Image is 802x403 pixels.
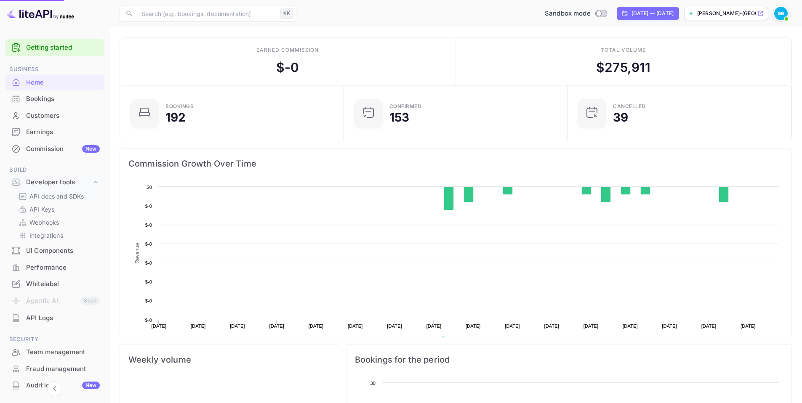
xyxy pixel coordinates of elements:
[584,323,599,329] text: [DATE]
[29,205,54,214] p: API Keys
[256,46,319,54] div: Earned commission
[309,323,324,329] text: [DATE]
[26,111,100,121] div: Customers
[82,145,100,153] div: New
[348,323,363,329] text: [DATE]
[82,382,100,389] div: New
[741,323,756,329] text: [DATE]
[26,94,100,104] div: Bookings
[613,111,628,123] div: 39
[5,260,104,276] div: Performance
[5,141,104,157] div: CommissionNew
[466,323,481,329] text: [DATE]
[5,361,104,376] a: Fraud management
[26,144,100,154] div: Commission
[505,323,520,329] text: [DATE]
[19,218,97,227] a: Webhooks
[26,364,100,374] div: Fraud management
[26,43,100,53] a: Getting started
[5,74,104,91] div: Home
[26,246,100,256] div: UI Components
[601,46,646,54] div: Total volume
[5,377,104,394] div: Audit logsNew
[5,344,104,361] div: Team management
[29,218,59,227] p: Webhooks
[631,10,674,17] div: [DATE] — [DATE]
[5,276,104,292] div: Whitelabel
[5,91,104,106] a: Bookings
[5,377,104,393] a: Audit logsNew
[191,323,206,329] text: [DATE]
[165,104,194,109] div: Bookings
[5,310,104,326] a: API Logs
[165,111,186,123] div: 192
[5,260,104,275] a: Performance
[26,381,100,390] div: Audit logs
[19,231,97,240] a: Integrations
[5,141,104,156] a: CommissionNew
[26,347,100,357] div: Team management
[5,124,104,141] div: Earnings
[26,279,100,289] div: Whitelabel
[5,124,104,140] a: Earnings
[387,323,402,329] text: [DATE]
[276,58,299,77] div: $ -0
[5,310,104,326] div: API Logs
[613,104,646,109] div: CANCELLED
[269,323,284,329] text: [DATE]
[15,190,101,202] div: API docs and SDKs
[152,323,167,329] text: [DATE]
[29,231,63,240] p: Integrations
[145,241,152,247] text: $-0
[5,344,104,360] a: Team management
[26,313,100,323] div: API Logs
[355,353,783,366] span: Bookings for the period
[15,229,101,241] div: Integrations
[5,39,104,56] div: Getting started
[19,205,97,214] a: API Keys
[128,157,783,170] span: Commission Growth Over Time
[662,323,677,329] text: [DATE]
[389,104,422,109] div: Confirmed
[15,216,101,228] div: Webhooks
[145,223,152,228] text: $-0
[145,298,152,303] text: $-0
[389,111,409,123] div: 153
[145,260,152,265] text: $-0
[545,9,591,19] span: Sandbox mode
[5,175,104,190] div: Developer tools
[29,192,84,201] p: API docs and SDKs
[230,323,245,329] text: [DATE]
[701,323,717,329] text: [DATE]
[7,7,74,20] img: LiteAPI logo
[5,108,104,123] a: Customers
[596,58,650,77] div: $ 275,911
[774,7,788,20] img: Srikant Bandaru
[697,10,756,17] p: [PERSON_NAME]-[GEOGRAPHIC_DATA]...
[136,5,277,22] input: Search (e.g. bookings, documentation)
[15,203,101,215] div: API Keys
[5,361,104,377] div: Fraud management
[47,381,62,396] button: Collapse navigation
[449,337,470,342] text: Revenue
[145,204,152,209] text: $-0
[5,165,104,175] span: Build
[5,335,104,344] span: Security
[26,178,91,187] div: Developer tools
[280,8,293,19] div: ⌘K
[26,127,100,137] div: Earnings
[5,74,104,90] a: Home
[26,78,100,87] div: Home
[623,323,638,329] text: [DATE]
[5,243,104,258] a: UI Components
[128,353,330,366] span: Weekly volume
[145,318,152,323] text: $-0
[147,185,152,190] text: $0
[5,65,104,74] span: Business
[134,243,140,263] text: Revenue
[426,323,442,329] text: [DATE]
[544,323,559,329] text: [DATE]
[370,381,376,386] text: 30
